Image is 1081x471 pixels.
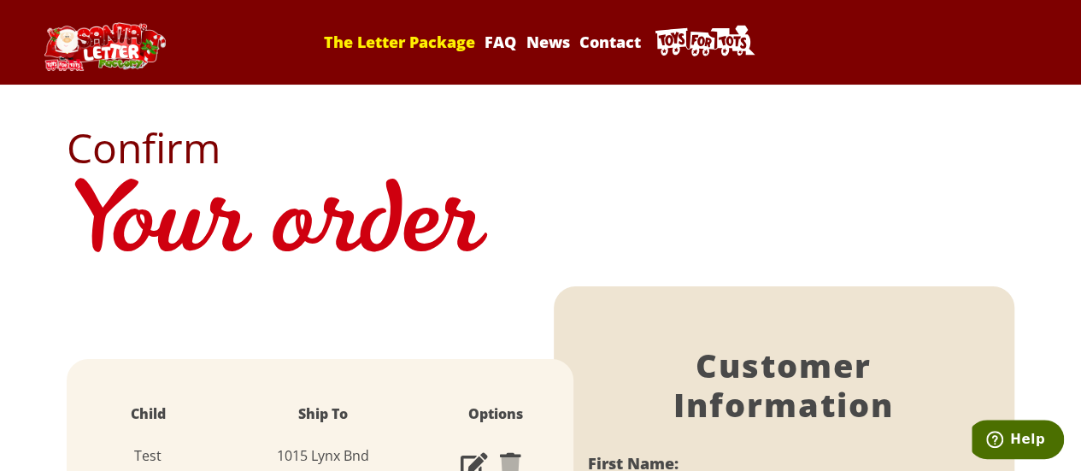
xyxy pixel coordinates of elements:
[67,127,1014,168] h2: Confirm
[523,32,573,52] a: News
[67,168,1014,286] h1: Your order
[576,32,643,52] a: Contact
[40,22,168,71] img: Santa Letter Logo
[588,346,980,424] h1: Customer Information
[213,393,434,435] th: Ship To
[321,32,479,52] a: The Letter Package
[84,393,212,435] th: Child
[972,420,1064,462] iframe: Opens a widget where you can find more information
[433,393,556,435] th: Options
[482,32,520,52] a: FAQ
